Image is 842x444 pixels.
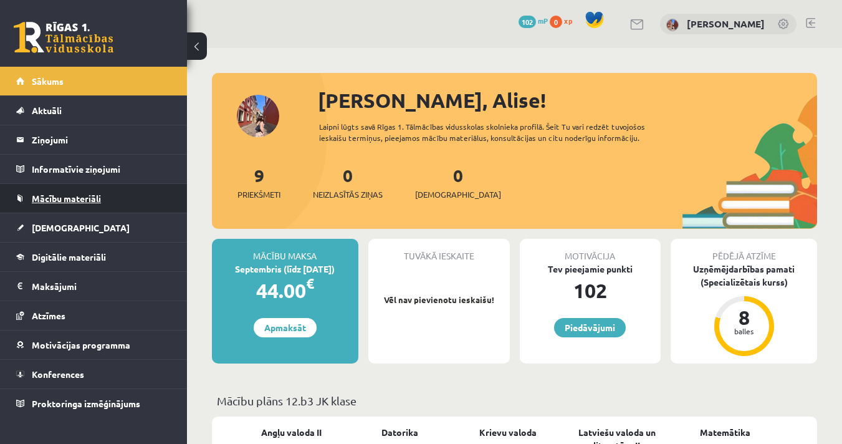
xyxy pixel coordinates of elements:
[32,398,140,409] span: Proktoringa izmēģinājums
[415,164,501,201] a: 0[DEMOGRAPHIC_DATA]
[32,339,130,350] span: Motivācijas programma
[16,125,171,154] a: Ziņojumi
[520,239,661,263] div: Motivācija
[550,16,562,28] span: 0
[237,188,280,201] span: Priekšmeti
[519,16,536,28] span: 102
[671,263,817,289] div: Uzņēmējdarbības pamati (Specializētais kurss)
[306,274,314,292] span: €
[261,426,322,439] a: Angļu valoda II
[700,426,750,439] a: Matemātika
[318,85,817,115] div: [PERSON_NAME], Alise!
[666,19,679,31] img: Alise Veženkova
[16,243,171,271] a: Digitālie materiāli
[212,276,358,306] div: 44.00
[381,426,418,439] a: Datorika
[32,310,65,321] span: Atzīmes
[564,16,572,26] span: xp
[16,184,171,213] a: Mācību materiāli
[520,263,661,276] div: Tev pieejamie punkti
[479,426,537,439] a: Krievu valoda
[538,16,548,26] span: mP
[16,272,171,301] a: Maksājumi
[32,193,101,204] span: Mācību materiāli
[16,389,171,418] a: Proktoringa izmēģinājums
[671,263,817,358] a: Uzņēmējdarbības pamati (Specializētais kurss) 8 balles
[313,164,383,201] a: 0Neizlasītās ziņas
[32,369,84,380] span: Konferences
[319,121,682,143] div: Laipni lūgts savā Rīgas 1. Tālmācības vidusskolas skolnieka profilā. Šeit Tu vari redzēt tuvojošo...
[32,75,64,87] span: Sākums
[16,155,171,183] a: Informatīvie ziņojumi
[16,301,171,330] a: Atzīmes
[725,307,763,327] div: 8
[16,67,171,95] a: Sākums
[550,16,578,26] a: 0 xp
[32,105,62,116] span: Aktuāli
[16,331,171,359] a: Motivācijas programma
[687,17,765,30] a: [PERSON_NAME]
[375,294,504,306] p: Vēl nav pievienotu ieskaišu!
[520,276,661,306] div: 102
[32,272,171,301] legend: Maksājumi
[254,318,317,337] a: Apmaksāt
[725,327,763,335] div: balles
[217,392,812,409] p: Mācību plāns 12.b3 JK klase
[212,263,358,276] div: Septembris (līdz [DATE])
[237,164,280,201] a: 9Priekšmeti
[671,239,817,263] div: Pēdējā atzīme
[212,239,358,263] div: Mācību maksa
[368,239,510,263] div: Tuvākā ieskaite
[16,96,171,125] a: Aktuāli
[554,318,626,337] a: Piedāvājumi
[32,222,130,233] span: [DEMOGRAPHIC_DATA]
[32,125,171,154] legend: Ziņojumi
[32,155,171,183] legend: Informatīvie ziņojumi
[32,251,106,263] span: Digitālie materiāli
[519,16,548,26] a: 102 mP
[16,213,171,242] a: [DEMOGRAPHIC_DATA]
[313,188,383,201] span: Neizlasītās ziņas
[16,360,171,388] a: Konferences
[415,188,501,201] span: [DEMOGRAPHIC_DATA]
[14,22,113,53] a: Rīgas 1. Tālmācības vidusskola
